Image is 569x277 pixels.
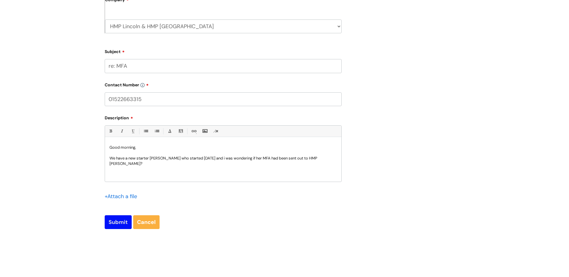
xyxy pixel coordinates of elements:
[105,47,342,54] label: Subject
[118,127,125,135] a: Italic (Ctrl-I)
[201,127,208,135] a: Insert Image...
[105,113,342,121] label: Description
[142,127,149,135] a: • Unordered List (Ctrl-Shift-7)
[166,127,173,135] a: Font Color
[140,83,145,87] img: info-icon.svg
[109,145,337,150] p: Good morning,
[177,127,184,135] a: Back Color
[109,156,337,166] p: We have a new starter [PERSON_NAME] who started [DATE] and i was wondering if her MFA had been se...
[212,127,220,135] a: Remove formatting (Ctrl-\)
[133,215,160,229] a: Cancel
[190,127,197,135] a: Link
[129,127,136,135] a: Underline(Ctrl-U)
[107,127,114,135] a: Bold (Ctrl-B)
[105,215,132,229] input: Submit
[105,192,141,201] div: Attach a file
[105,193,107,200] span: +
[153,127,160,135] a: 1. Ordered List (Ctrl-Shift-8)
[105,80,342,88] label: Contact Number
